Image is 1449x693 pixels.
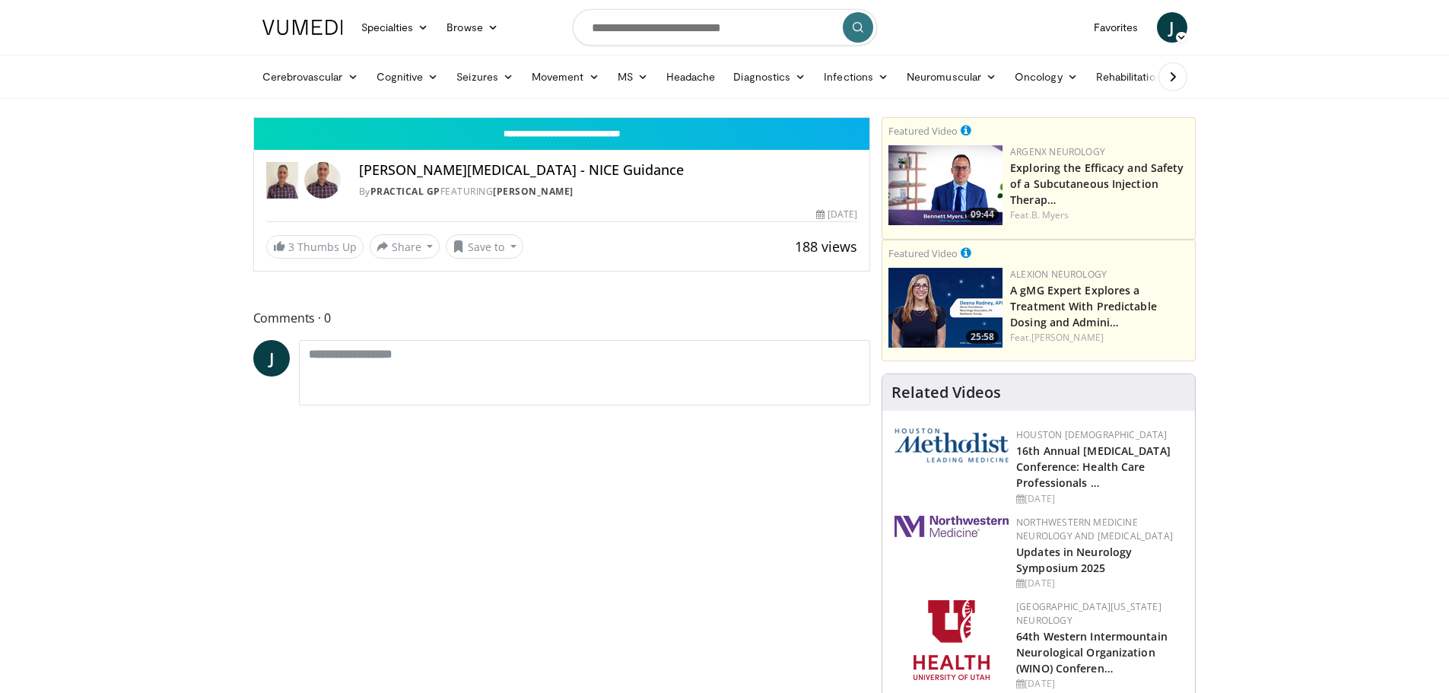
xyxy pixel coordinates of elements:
small: Featured Video [888,124,958,138]
h4: Related Videos [891,383,1001,402]
a: [PERSON_NAME] [493,185,574,198]
a: Northwestern Medicine Neurology and [MEDICAL_DATA] [1016,516,1173,542]
span: Comments 0 [253,308,871,328]
a: [GEOGRAPHIC_DATA][US_STATE] Neurology [1016,600,1161,627]
div: [DATE] [1016,492,1183,506]
a: 64th Western Intermountain Neurological Organization (WINO) Conferen… [1016,629,1168,676]
a: Practical GP [370,185,440,198]
a: Houston [DEMOGRAPHIC_DATA] [1016,428,1167,441]
div: Feat. [1010,208,1189,222]
a: Rehabilitation [1087,62,1171,92]
a: Movement [523,62,609,92]
span: 25:58 [966,330,999,344]
a: 25:58 [888,268,1003,348]
span: 188 views [795,237,857,256]
a: Headache [657,62,725,92]
h4: [PERSON_NAME][MEDICAL_DATA] - NICE Guidance [359,162,857,179]
a: 16th Annual [MEDICAL_DATA] Conference: Health Care Professionals … [1016,443,1171,490]
img: c50ebd09-d0e6-423e-8ff9-52d136aa9f61.png.150x105_q85_crop-smart_upscale.png [888,145,1003,225]
div: [DATE] [1016,677,1183,691]
img: 5e4488cc-e109-4a4e-9fd9-73bb9237ee91.png.150x105_q85_autocrop_double_scale_upscale_version-0.2.png [895,428,1009,463]
div: Feat. [1010,331,1189,345]
img: Avatar [304,162,341,199]
a: [PERSON_NAME] [1031,331,1104,344]
a: Updates in Neurology Symposium 2025 [1016,545,1132,575]
a: 3 Thumbs Up [266,235,364,259]
img: 2a462fb6-9365-492a-ac79-3166a6f924d8.png.150x105_q85_autocrop_double_scale_upscale_version-0.2.jpg [895,516,1009,537]
img: Practical GP [266,162,298,199]
a: Favorites [1085,12,1148,43]
a: Oncology [1006,62,1087,92]
span: 09:44 [966,208,999,221]
a: argenx Neurology [1010,145,1105,158]
button: Save to [446,234,523,259]
a: Cerebrovascular [253,62,367,92]
a: Browse [437,12,507,43]
button: Share [370,234,440,259]
a: Neuromuscular [898,62,1006,92]
a: Seizures [447,62,523,92]
a: Diagnostics [724,62,815,92]
a: Cognitive [367,62,448,92]
a: Alexion Neurology [1010,268,1107,281]
span: 3 [288,240,294,254]
div: By FEATURING [359,185,857,199]
input: Search topics, interventions [573,9,877,46]
a: J [1157,12,1187,43]
a: B. Myers [1031,208,1069,221]
a: A gMG Expert Explores a Treatment With Predictable Dosing and Admini… [1010,283,1157,329]
a: MS [609,62,657,92]
small: Featured Video [888,246,958,260]
img: f6362829-b0a3-407d-a044-59546adfd345.png.150x105_q85_autocrop_double_scale_upscale_version-0.2.png [914,600,990,680]
img: VuMedi Logo [262,20,343,35]
div: [DATE] [816,208,857,221]
a: Specialties [352,12,438,43]
div: [DATE] [1016,577,1183,590]
a: J [253,340,290,377]
a: Infections [815,62,898,92]
a: Exploring the Efficacy and Safety of a Subcutaneous Injection Therap… [1010,161,1184,207]
img: 55ef5a72-a204-42b0-ba67-a2f597bcfd60.png.150x105_q85_crop-smart_upscale.png [888,268,1003,348]
a: 09:44 [888,145,1003,225]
